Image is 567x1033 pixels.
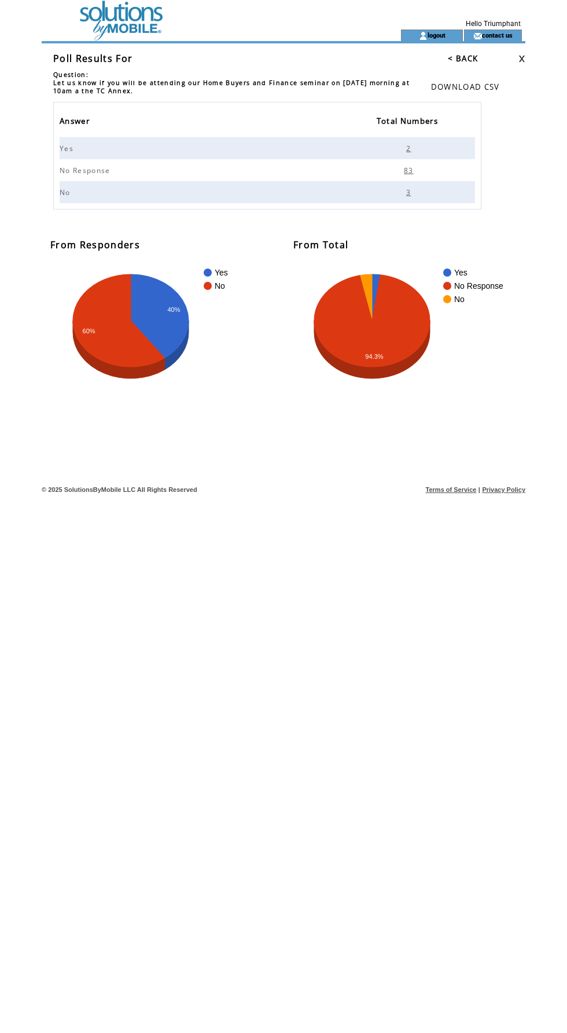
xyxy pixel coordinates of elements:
[377,113,441,132] span: Total Numbers
[454,295,465,304] text: No
[428,31,446,39] a: logout
[293,238,348,251] span: From Total
[60,166,113,175] span: No Response
[454,268,467,277] text: Yes
[365,353,383,360] text: 94.3%
[419,31,428,41] img: account_icon.gif
[83,328,95,334] text: 60%
[60,144,76,153] span: Yes
[482,31,513,39] a: contact us
[60,113,95,132] a: Answer
[478,486,480,493] span: |
[431,82,500,92] a: DOWNLOAD CSV
[403,166,418,174] a: 83
[293,263,525,407] svg: A chart.
[426,486,477,493] a: Terms of Service
[466,20,521,28] span: Hello Triumphant
[482,486,525,493] a: Privacy Policy
[406,144,414,153] span: 2
[167,306,180,313] text: 40%
[454,281,503,291] text: No Response
[215,268,228,277] text: Yes
[473,31,482,41] img: contact_us_icon.gif
[53,71,89,79] span: Question:
[377,113,444,132] a: Total Numbers
[42,486,197,493] span: © 2025 SolutionsByMobile LLC All Rights Reserved
[215,281,225,291] text: No
[405,144,415,152] a: 2
[448,53,478,64] a: < BACK
[406,188,414,197] span: 3
[405,188,415,196] a: 3
[60,188,73,197] span: No
[50,238,140,251] span: From Responders
[53,52,132,65] span: Poll Results For
[50,263,288,407] svg: A chart.
[53,79,410,95] span: Let us know if you will be attending our Home Buyers and Finance seminar on [DATE] morning at 10a...
[60,113,93,132] span: Answer
[404,166,417,175] span: 83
